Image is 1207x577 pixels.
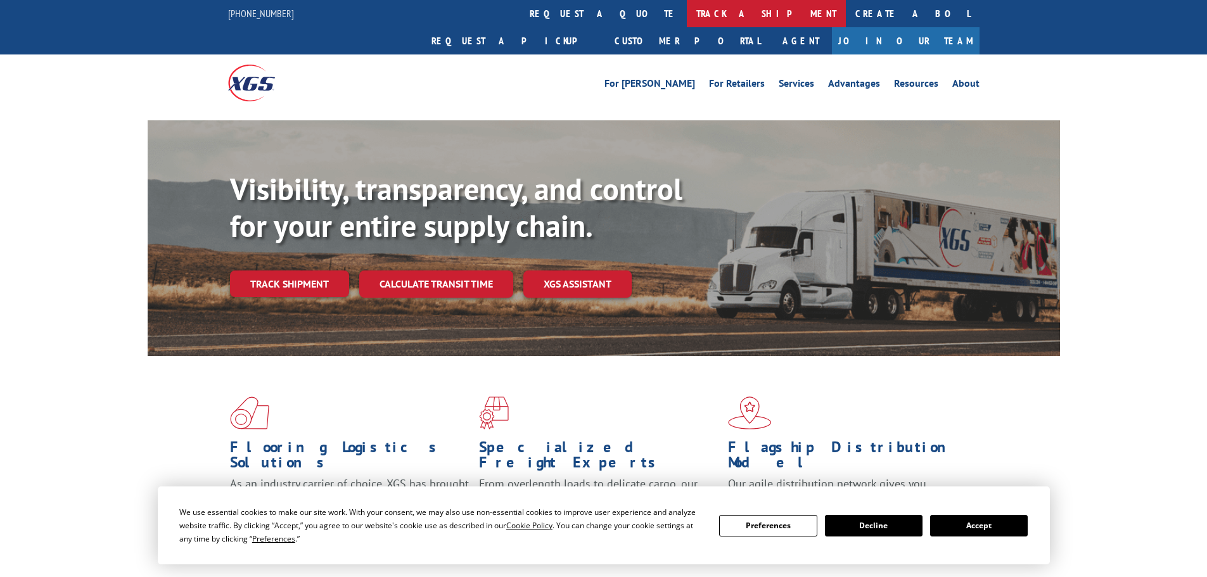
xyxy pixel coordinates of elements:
a: Services [779,79,814,92]
a: [PHONE_NUMBER] [228,7,294,20]
a: For Retailers [709,79,765,92]
b: Visibility, transparency, and control for your entire supply chain. [230,169,682,245]
span: Preferences [252,533,295,544]
button: Decline [825,515,923,536]
img: xgs-icon-total-supply-chain-intelligence-red [230,396,269,429]
h1: Flagship Distribution Model [728,440,968,476]
a: Resources [894,79,938,92]
a: Request a pickup [422,27,605,54]
span: As an industry carrier of choice, XGS has brought innovation and dedication to flooring logistics... [230,476,469,521]
img: xgs-icon-focused-on-flooring-red [479,396,509,429]
a: Advantages [828,79,880,92]
h1: Specialized Freight Experts [479,440,718,476]
button: Accept [930,515,1028,536]
span: Cookie Policy [506,520,552,531]
div: Cookie Consent Prompt [158,486,1050,564]
a: Customer Portal [605,27,770,54]
a: About [952,79,980,92]
a: For [PERSON_NAME] [604,79,695,92]
a: Track shipment [230,270,349,297]
div: We use essential cookies to make our site work. With your consent, we may also use non-essential ... [179,505,704,545]
span: Our agile distribution network gives you nationwide inventory management on demand. [728,476,961,506]
a: XGS ASSISTANT [523,270,632,298]
button: Preferences [719,515,817,536]
a: Calculate transit time [359,270,513,298]
a: Join Our Team [832,27,980,54]
a: Agent [770,27,832,54]
p: From overlength loads to delicate cargo, our experienced staff knows the best way to move your fr... [479,476,718,533]
h1: Flooring Logistics Solutions [230,440,469,476]
img: xgs-icon-flagship-distribution-model-red [728,396,772,429]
